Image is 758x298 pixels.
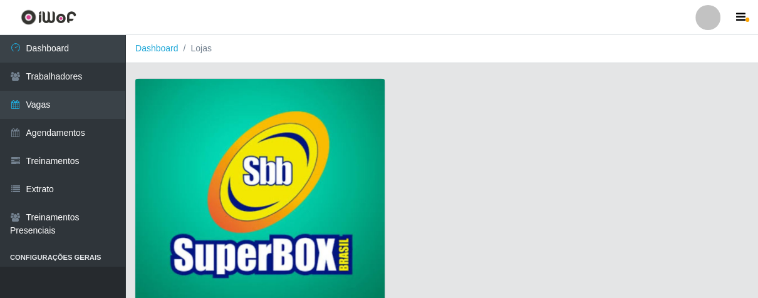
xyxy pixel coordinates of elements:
li: Lojas [179,42,212,55]
img: CoreUI Logo [21,9,76,25]
nav: breadcrumb [125,34,758,63]
a: Dashboard [135,43,179,53]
